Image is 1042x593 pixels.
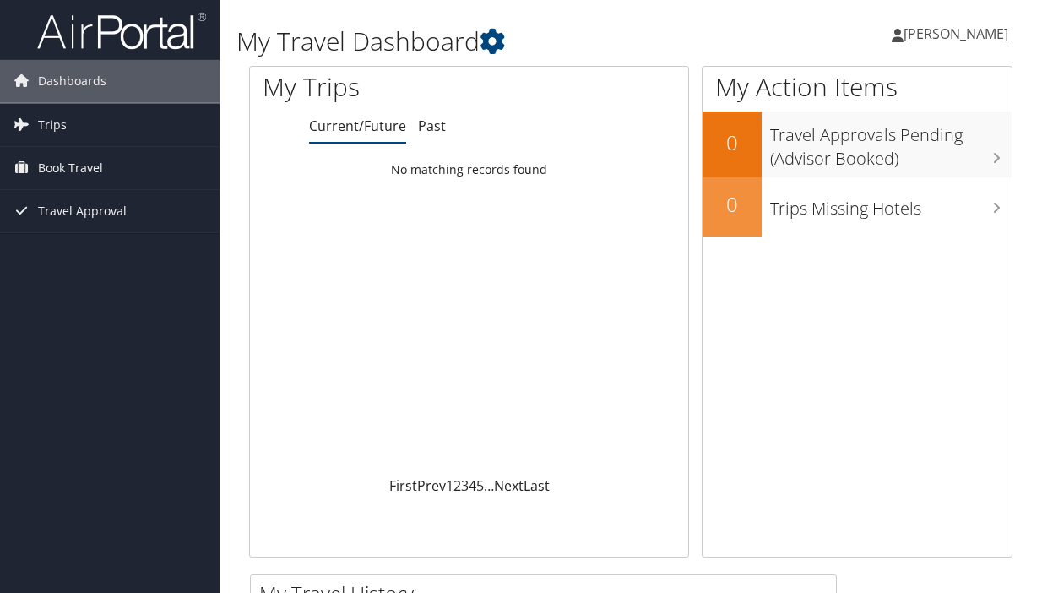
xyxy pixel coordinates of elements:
[37,11,206,51] img: airportal-logo.png
[770,115,1012,171] h3: Travel Approvals Pending (Advisor Booked)
[309,117,406,135] a: Current/Future
[418,117,446,135] a: Past
[484,476,494,495] span: …
[469,476,476,495] a: 4
[38,190,127,232] span: Travel Approval
[476,476,484,495] a: 5
[703,177,1012,237] a: 0Trips Missing Hotels
[461,476,469,495] a: 3
[703,190,762,219] h2: 0
[770,188,1012,220] h3: Trips Missing Hotels
[703,112,1012,177] a: 0Travel Approvals Pending (Advisor Booked)
[524,476,550,495] a: Last
[236,24,763,59] h1: My Travel Dashboard
[494,476,524,495] a: Next
[892,8,1025,59] a: [PERSON_NAME]
[38,104,67,146] span: Trips
[417,476,446,495] a: Prev
[38,147,103,189] span: Book Travel
[453,476,461,495] a: 2
[904,24,1008,43] span: [PERSON_NAME]
[446,476,453,495] a: 1
[703,69,1012,105] h1: My Action Items
[389,476,417,495] a: First
[38,60,106,102] span: Dashboards
[263,69,493,105] h1: My Trips
[703,128,762,157] h2: 0
[250,155,688,185] td: No matching records found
